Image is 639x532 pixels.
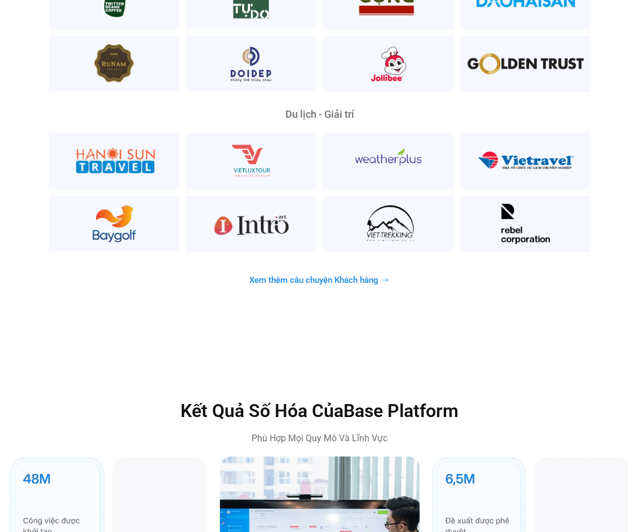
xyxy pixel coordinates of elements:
div: Du lịch - Giải trí [49,109,590,119]
h2: Kết Quả Số Hóa Của [80,400,559,423]
span: Base Platform [343,400,459,422]
span: Xem thêm câu chuyện Khách hàng [249,276,378,285]
p: Phù Hợp Mọi Quy Mô Và Lĩnh Vực [80,432,559,445]
a: Xem thêm câu chuyện Khách hàng [236,269,403,291]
